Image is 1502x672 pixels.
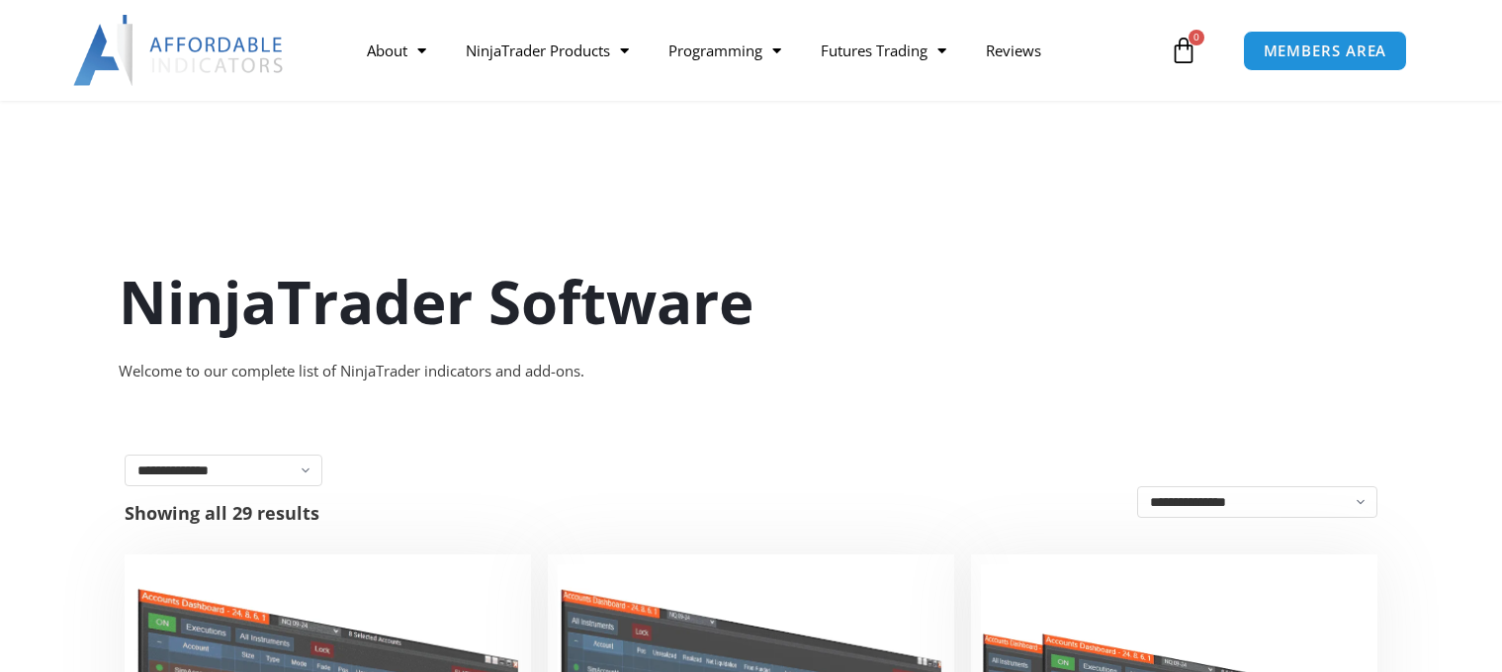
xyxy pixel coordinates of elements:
a: 0 [1140,22,1227,79]
h1: NinjaTrader Software [119,260,1384,343]
img: LogoAI | Affordable Indicators – NinjaTrader [73,15,286,86]
a: Reviews [966,28,1061,73]
p: Showing all 29 results [125,504,319,522]
span: 0 [1189,30,1204,45]
a: MEMBERS AREA [1243,31,1408,71]
span: MEMBERS AREA [1264,43,1387,58]
nav: Menu [347,28,1164,73]
a: About [347,28,446,73]
select: Shop order [1137,486,1377,518]
a: Programming [649,28,801,73]
div: Welcome to our complete list of NinjaTrader indicators and add-ons. [119,358,1384,385]
a: NinjaTrader Products [446,28,649,73]
a: Futures Trading [801,28,966,73]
